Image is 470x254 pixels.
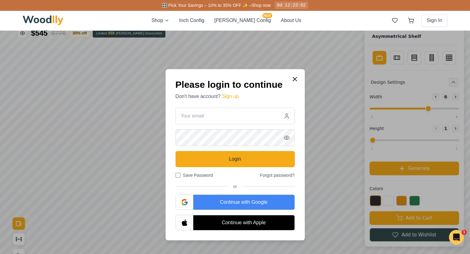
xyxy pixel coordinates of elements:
[176,72,295,79] p: Don't have account?
[275,2,308,9] div: 0d 12:23:02
[449,230,464,245] iframe: Intercom live chat
[176,87,295,104] input: Your email
[214,17,271,24] button: [PERSON_NAME] ConfigNEW
[176,130,295,146] button: Login
[233,163,237,169] span: or
[176,152,180,157] input: Save Password
[151,17,169,24] button: Shop
[462,230,467,235] span: 1
[23,16,64,25] img: Woodlly
[176,151,213,158] label: Save Password
[179,17,204,24] button: Inch Config
[176,194,295,210] button: Continue with Apple
[193,174,294,189] div: Continue with Google
[260,151,294,158] button: Forgot password?
[422,14,448,27] button: Sign In
[222,72,239,79] button: Sign up
[176,174,295,189] button: Continue with Google
[262,13,272,18] span: NEW
[281,17,301,24] button: About Us
[176,58,295,69] h2: Please login to continue
[162,3,251,8] span: 🎛️ Pick Your Savings – 10% to 35% OFF ✨ –
[251,3,271,8] a: Shop now
[193,194,294,209] div: Continue with Apple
